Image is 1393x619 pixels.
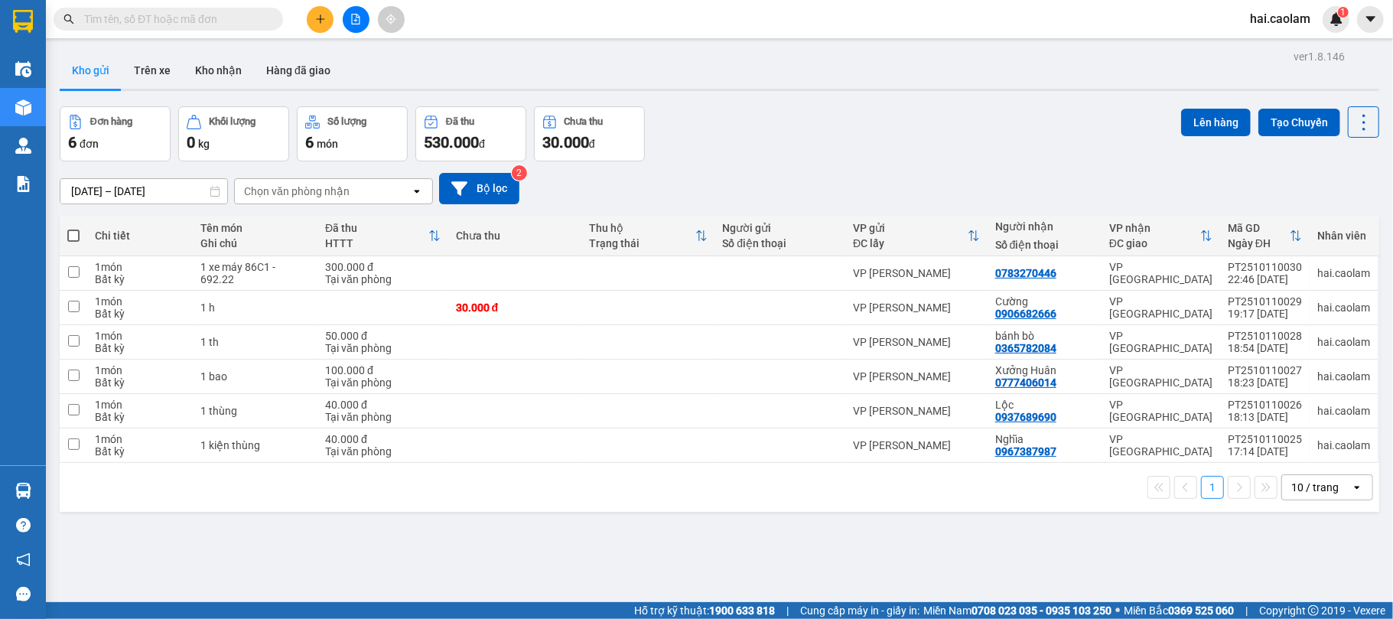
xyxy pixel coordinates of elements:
div: Khối lượng [209,116,255,127]
span: ⚪️ [1115,608,1120,614]
div: 100.000 đ [325,364,441,376]
button: aim [378,6,405,33]
button: Bộ lọc [439,173,519,204]
div: Tại văn phòng [325,342,441,354]
span: Miền Bắc [1124,602,1234,619]
div: Tại văn phòng [325,376,441,389]
div: 1 món [95,295,185,308]
div: Bất kỳ [95,273,185,285]
span: question-circle [16,518,31,533]
div: hai.caolam [1317,301,1370,314]
div: Bất kỳ [95,445,185,458]
button: Đơn hàng6đơn [60,106,171,161]
span: 1 [1340,7,1346,18]
div: 19:17 [DATE] [1228,308,1302,320]
img: icon-new-feature [1330,12,1343,26]
div: 1 thùng [200,405,310,417]
div: Đơn hàng [90,116,132,127]
button: Tạo Chuyến [1258,109,1340,136]
div: PT2510110027 [1228,364,1302,376]
div: 0906682666 [995,308,1056,320]
th: Toggle SortBy [1102,216,1220,256]
div: Số điện thoại [723,237,838,249]
div: Chưa thu [565,116,604,127]
span: món [317,138,338,150]
span: 6 [68,133,76,151]
th: Toggle SortBy [317,216,448,256]
svg: open [411,185,423,197]
div: PT2510110030 [1228,261,1302,273]
div: hai.caolam [1317,336,1370,348]
div: 1 xe máy 86C1 - 692.22 [200,261,310,285]
strong: 0708 023 035 - 0935 103 250 [972,604,1111,617]
span: 6 [305,133,314,151]
div: 30.000 đ [456,301,574,314]
span: đ [589,138,595,150]
div: bánh bò [995,330,1094,342]
div: Mã GD [1228,222,1290,234]
div: VP [PERSON_NAME] [853,336,980,348]
div: Thu hộ [589,222,695,234]
div: Tại văn phòng [325,445,441,458]
div: 1 món [95,330,185,342]
strong: 0369 525 060 [1168,604,1234,617]
div: 1 h [200,301,310,314]
div: PT2510110029 [1228,295,1302,308]
button: Lên hàng [1181,109,1251,136]
div: Bất kỳ [95,308,185,320]
div: hai.caolam [1317,405,1370,417]
th: Toggle SortBy [1220,216,1310,256]
div: 0783270446 [995,267,1056,279]
span: | [786,602,789,619]
span: Cung cấp máy in - giấy in: [800,602,919,619]
div: Người gửi [723,222,838,234]
button: Khối lượng0kg [178,106,289,161]
div: 1 th [200,336,310,348]
img: solution-icon [15,176,31,192]
div: ĐC giao [1109,237,1200,249]
div: 0937689690 [995,411,1056,423]
div: VP [PERSON_NAME] [853,439,980,451]
button: Số lượng6món [297,106,408,161]
span: plus [315,14,326,24]
div: hai.caolam [1317,439,1370,451]
div: hai.caolam [1317,370,1370,383]
span: đ [479,138,485,150]
div: ĐC lấy [853,237,968,249]
span: copyright [1308,605,1319,616]
div: PT2510110026 [1228,399,1302,411]
div: 22:46 [DATE] [1228,273,1302,285]
div: Tên món [200,222,310,234]
img: warehouse-icon [15,483,31,499]
div: Đã thu [325,222,428,234]
div: Số lượng [327,116,366,127]
span: đơn [80,138,99,150]
div: 40.000 đ [325,433,441,445]
div: 17:14 [DATE] [1228,445,1302,458]
div: VP gửi [853,222,968,234]
div: VP [PERSON_NAME] [853,301,980,314]
img: warehouse-icon [15,99,31,116]
div: 1 bao [200,370,310,383]
span: file-add [350,14,361,24]
button: caret-down [1357,6,1384,33]
div: PT2510110025 [1228,433,1302,445]
div: VP [GEOGRAPHIC_DATA] [1109,433,1212,458]
img: warehouse-icon [15,138,31,154]
span: aim [386,14,396,24]
button: Kho gửi [60,52,122,89]
img: warehouse-icon [15,61,31,77]
strong: 1900 633 818 [709,604,775,617]
div: Nhân viên [1317,230,1370,242]
svg: open [1351,481,1363,494]
div: VP [GEOGRAPHIC_DATA] [1109,295,1212,320]
div: 1 kiện thùng [200,439,310,451]
div: 0967387987 [995,445,1056,458]
div: 1 món [95,399,185,411]
span: 30.000 [542,133,589,151]
div: 1 món [95,261,185,273]
div: Người nhận [995,220,1094,233]
div: Ngày ĐH [1228,237,1290,249]
div: PT2510110028 [1228,330,1302,342]
span: caret-down [1364,12,1378,26]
